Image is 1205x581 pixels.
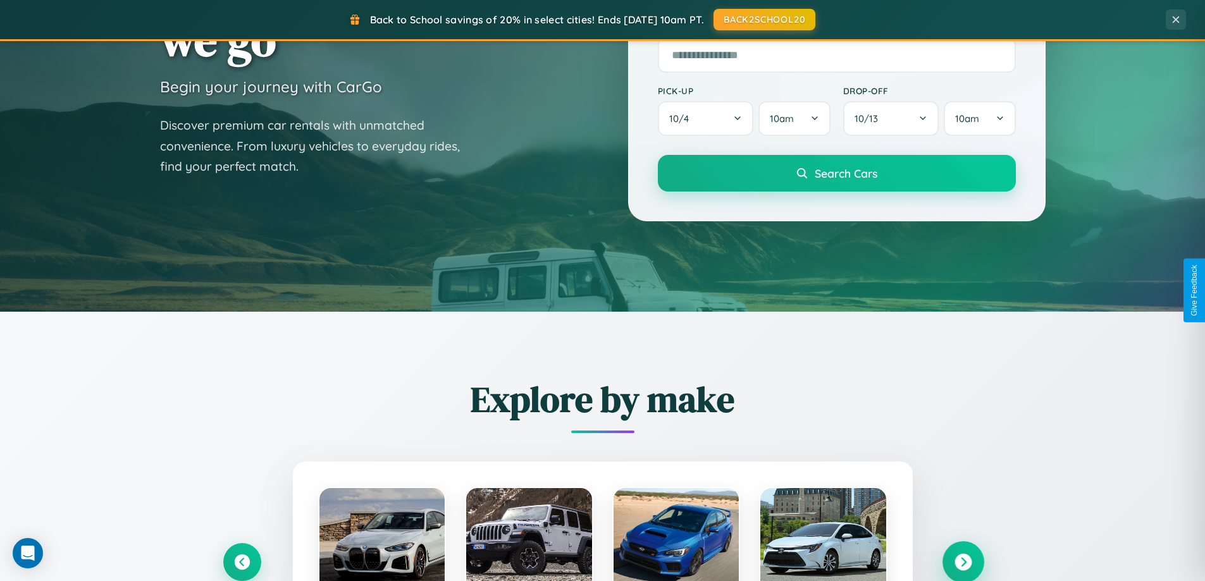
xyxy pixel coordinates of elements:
div: Open Intercom Messenger [13,538,43,568]
div: Give Feedback [1190,265,1199,316]
span: 10am [955,113,979,125]
h3: Begin your journey with CarGo [160,77,382,96]
button: 10/4 [658,101,754,136]
button: Search Cars [658,155,1016,192]
h2: Explore by make [223,375,982,424]
button: 10am [758,101,830,136]
p: Discover premium car rentals with unmatched convenience. From luxury vehicles to everyday rides, ... [160,115,476,177]
span: Back to School savings of 20% in select cities! Ends [DATE] 10am PT. [370,13,704,26]
span: 10 / 13 [855,113,884,125]
button: BACK2SCHOOL20 [714,9,815,30]
label: Pick-up [658,85,831,96]
span: 10am [770,113,794,125]
span: 10 / 4 [669,113,695,125]
button: 10am [944,101,1015,136]
span: Search Cars [815,166,877,180]
button: 10/13 [843,101,939,136]
label: Drop-off [843,85,1016,96]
